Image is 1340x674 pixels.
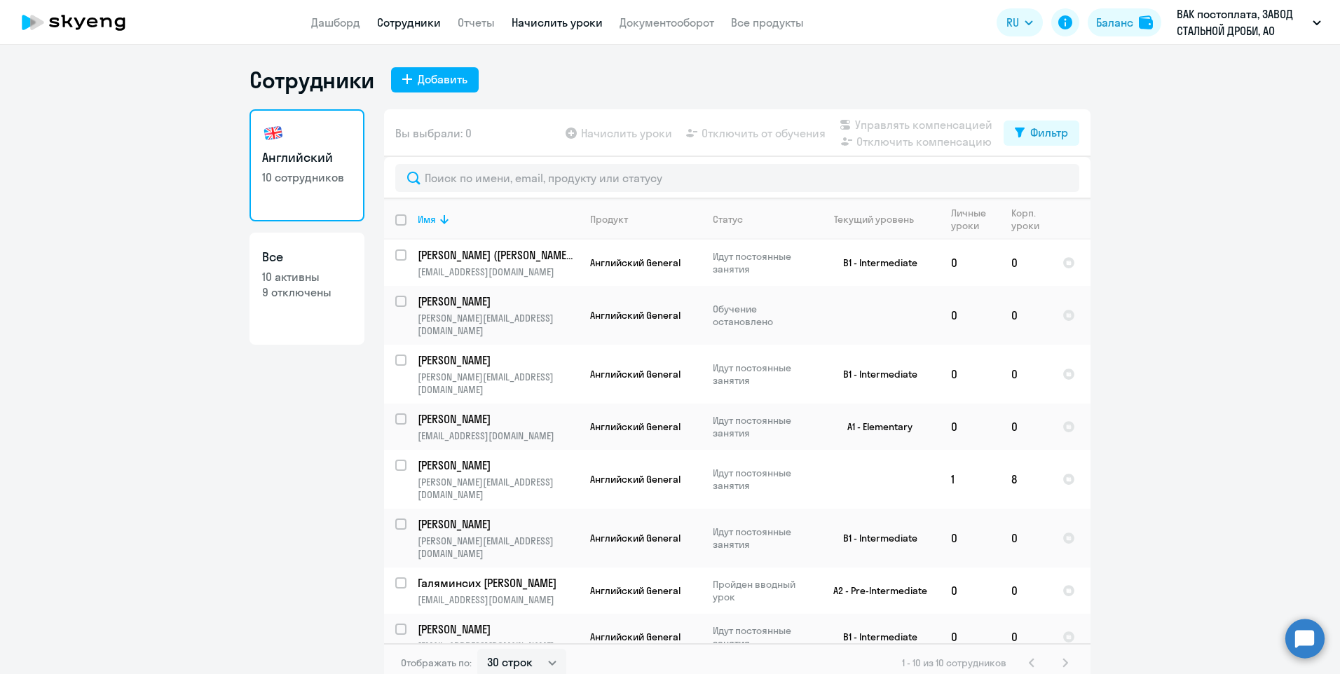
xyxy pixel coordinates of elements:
h3: Английский [262,149,352,167]
td: 0 [940,286,1000,345]
h1: Сотрудники [249,66,374,94]
a: Английский10 сотрудников [249,109,364,221]
span: Английский General [590,368,681,380]
p: [PERSON_NAME][EMAIL_ADDRESS][DOMAIN_NAME] [418,535,578,560]
p: Идут постоянные занятия [713,467,809,492]
span: Английский General [590,420,681,433]
td: 0 [1000,286,1051,345]
div: Текущий уровень [834,213,914,226]
td: 1 [940,450,1000,509]
a: Все продукты [731,15,804,29]
td: B1 - Intermediate [809,509,940,568]
p: [PERSON_NAME] ([PERSON_NAME]) [PERSON_NAME] [418,247,576,263]
p: Идут постоянные занятия [713,362,809,387]
span: Английский General [590,473,681,486]
p: [EMAIL_ADDRESS][DOMAIN_NAME] [418,640,578,652]
h3: Все [262,248,352,266]
span: Английский General [590,256,681,269]
a: Дашборд [311,15,360,29]
p: Идут постоянные занятия [713,250,809,275]
img: english [262,122,285,144]
td: 8 [1000,450,1051,509]
span: RU [1006,14,1019,31]
div: Баланс [1096,14,1133,31]
p: 10 сотрудников [262,170,352,185]
button: ВАК постоплата, ЗАВОД СТАЛЬНОЙ ДРОБИ, АО [1170,6,1328,39]
td: 0 [940,509,1000,568]
button: Фильтр [1004,121,1079,146]
p: [PERSON_NAME][EMAIL_ADDRESS][DOMAIN_NAME] [418,476,578,501]
div: Продукт [590,213,701,226]
div: Имя [418,213,436,226]
div: Имя [418,213,578,226]
p: [EMAIL_ADDRESS][DOMAIN_NAME] [418,266,578,278]
span: Английский General [590,584,681,597]
a: Документооборот [620,15,714,29]
p: [PERSON_NAME][EMAIL_ADDRESS][DOMAIN_NAME] [418,371,578,396]
div: Продукт [590,213,628,226]
a: Все10 активны9 отключены [249,233,364,345]
td: 0 [1000,568,1051,614]
div: Статус [713,213,809,226]
td: 0 [940,404,1000,450]
span: Английский General [590,309,681,322]
p: 9 отключены [262,284,352,300]
a: [PERSON_NAME] [418,516,578,532]
span: Английский General [590,532,681,544]
span: 1 - 10 из 10 сотрудников [902,656,1006,669]
p: Галяминсих [PERSON_NAME] [418,575,576,591]
span: Отображать по: [401,656,472,669]
td: 0 [1000,345,1051,404]
td: A1 - Elementary [809,404,940,450]
a: [PERSON_NAME] [418,458,578,473]
td: 0 [1000,509,1051,568]
td: 0 [940,568,1000,614]
p: Обучение остановлено [713,303,809,328]
td: A2 - Pre-Intermediate [809,568,940,614]
p: 10 активны [262,269,352,284]
p: Идут постоянные занятия [713,525,809,551]
span: Вы выбрали: 0 [395,125,472,142]
input: Поиск по имени, email, продукту или статусу [395,164,1079,192]
a: [PERSON_NAME] [418,621,578,637]
p: Идут постоянные занятия [713,624,809,649]
p: [EMAIL_ADDRESS][DOMAIN_NAME] [418,429,578,442]
div: Добавить [418,71,467,88]
td: 0 [940,345,1000,404]
button: Балансbalance [1088,8,1161,36]
div: Статус [713,213,743,226]
td: B1 - Intermediate [809,240,940,286]
td: B1 - Intermediate [809,345,940,404]
p: Пройден вводный урок [713,578,809,603]
a: Начислить уроки [512,15,603,29]
p: ВАК постоплата, ЗАВОД СТАЛЬНОЙ ДРОБИ, АО [1177,6,1307,39]
button: RU [997,8,1043,36]
p: [PERSON_NAME] [418,458,576,473]
a: Сотрудники [377,15,441,29]
a: [PERSON_NAME] [418,294,578,309]
a: Галяминсих [PERSON_NAME] [418,575,578,591]
div: Личные уроки [951,207,990,232]
td: 0 [940,614,1000,660]
div: Текущий уровень [821,213,939,226]
p: [PERSON_NAME] [418,411,576,427]
td: 0 [1000,240,1051,286]
span: Английский General [590,631,681,643]
p: [PERSON_NAME] [418,352,576,368]
a: Отчеты [458,15,495,29]
img: balance [1139,15,1153,29]
p: [EMAIL_ADDRESS][DOMAIN_NAME] [418,593,578,606]
div: Личные уроки [951,207,999,232]
div: Фильтр [1030,124,1068,141]
td: B1 - Intermediate [809,614,940,660]
td: 0 [1000,404,1051,450]
a: [PERSON_NAME] [418,352,578,368]
p: [PERSON_NAME][EMAIL_ADDRESS][DOMAIN_NAME] [418,312,578,337]
a: [PERSON_NAME] ([PERSON_NAME]) [PERSON_NAME] [418,247,578,263]
a: [PERSON_NAME] [418,411,578,427]
p: Идут постоянные занятия [713,414,809,439]
div: Корп. уроки [1011,207,1051,232]
td: 0 [1000,614,1051,660]
button: Добавить [391,67,479,92]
